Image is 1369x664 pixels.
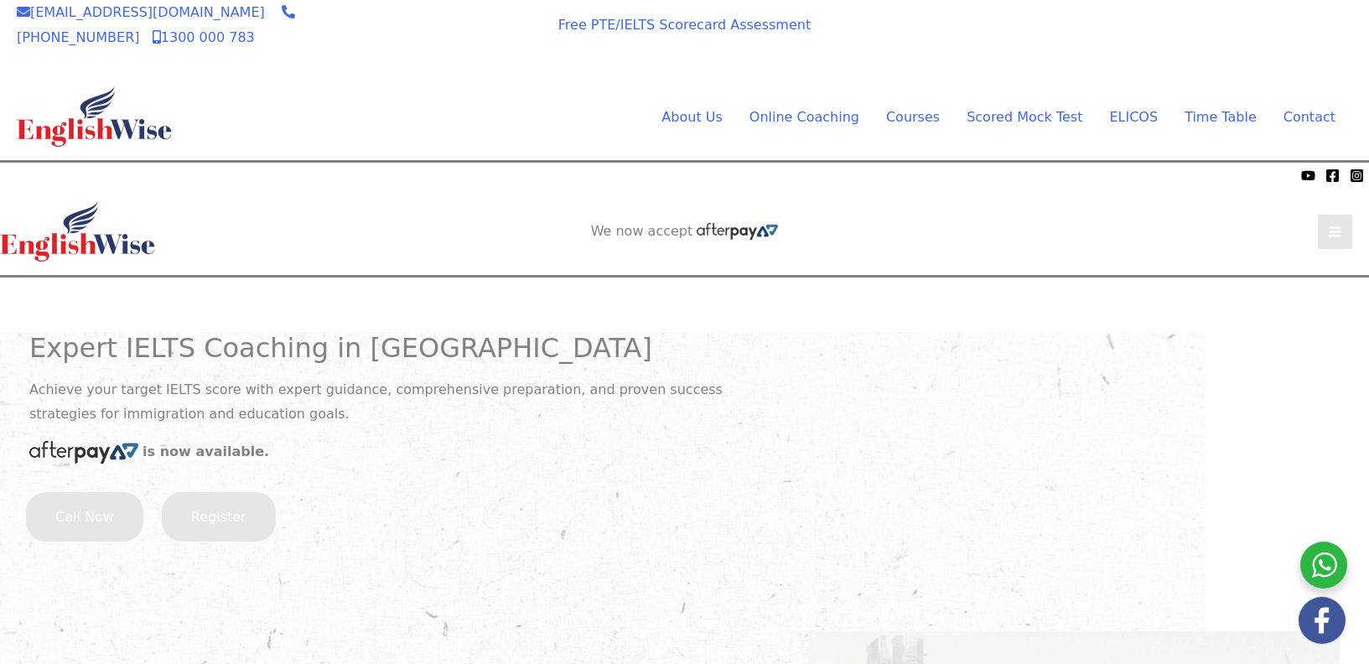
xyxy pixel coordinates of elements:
a: Free PTE/IELTS Scorecard Assessment [558,17,811,33]
a: AI SCORED PTE SOFTWARE REGISTER FOR FREE SOFTWARE TRIAL [556,291,815,324]
aside: Header Widget 2 [583,223,787,241]
span: Time Table [1185,109,1257,125]
aside: Header Widget 1 [538,278,832,332]
img: Afterpay-Logo [101,171,148,180]
nav: Site Navigation: Main Menu [621,105,1335,130]
a: Contact [1270,105,1335,130]
a: AI SCORED PTE SOFTWARE REGISTER FOR FREE SOFTWARE TRIAL [1076,23,1335,56]
a: ELICOS [1096,105,1171,130]
img: cropped-ew-logo [17,86,172,147]
a: YouTube [1301,169,1315,183]
aside: Header Widget 1 [1059,9,1352,64]
img: Afterpay-Logo [29,441,138,464]
a: Time TableMenu Toggle [1171,105,1270,130]
span: Contact [1283,109,1335,125]
a: [EMAIL_ADDRESS][DOMAIN_NAME] [17,4,265,20]
button: Register [161,491,277,543]
a: [PHONE_NUMBER] [17,4,295,45]
span: We now accept [420,20,509,37]
b: is now available. [143,444,269,459]
a: CoursesMenu Toggle [873,105,953,130]
span: About Us [661,109,722,125]
a: About UsMenu Toggle [648,105,735,130]
span: We now accept [8,167,97,184]
h1: Expert IELTS Coaching in [GEOGRAPHIC_DATA] [29,332,783,364]
a: Call Now [25,509,144,525]
a: Instagram [1350,169,1364,183]
a: Scored Mock TestMenu Toggle [953,105,1096,130]
span: Courses [886,109,940,125]
img: Afterpay-Logo [697,223,778,240]
img: white-facebook.png [1299,597,1346,644]
button: Call Now [25,491,144,543]
p: Achieve your target IELTS score with expert guidance, comprehensive preparation, and proven succe... [29,377,783,427]
span: We now accept [591,223,693,240]
a: Online CoachingMenu Toggle [736,105,873,130]
span: ELICOS [1109,109,1158,125]
span: Scored Mock Test [967,109,1082,125]
a: Facebook [1325,169,1340,183]
span: Online Coaching [749,109,859,125]
a: 1300 000 783 [153,29,255,45]
a: Register [161,509,277,525]
img: Afterpay-Logo [442,40,488,49]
